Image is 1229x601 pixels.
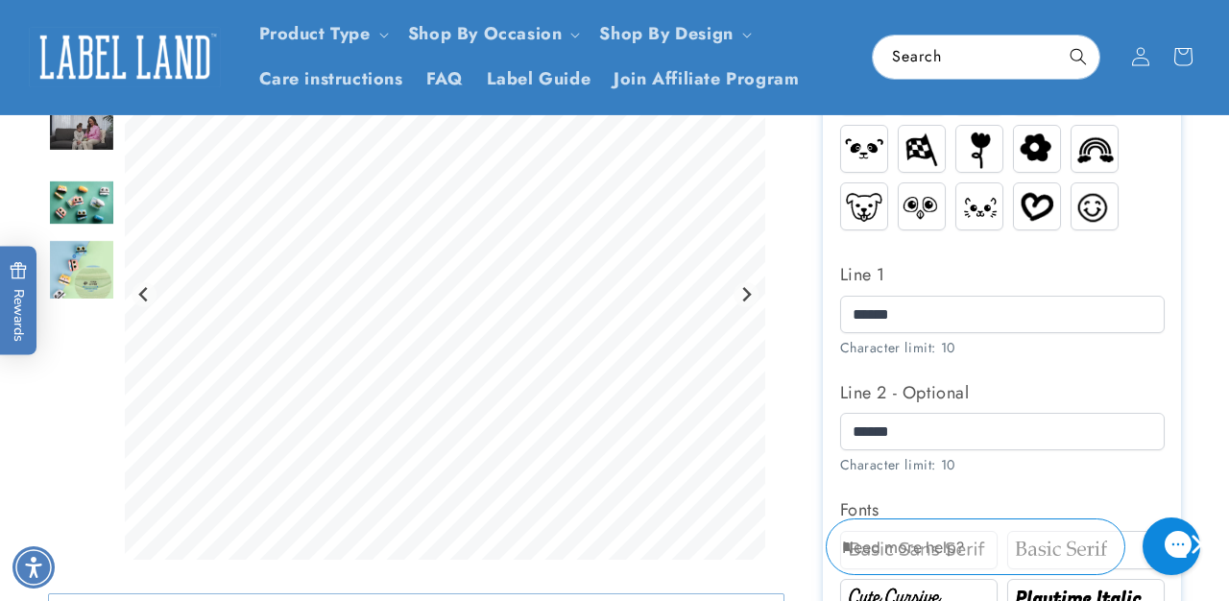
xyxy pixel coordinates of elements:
button: Search [1057,36,1099,78]
div: Go to slide 3 [48,99,115,166]
img: Label Land [29,27,221,86]
summary: Shop By Design [588,12,759,57]
a: cart [1162,36,1204,78]
div: Go to slide 4 [48,169,115,236]
img: Panda [841,132,887,167]
img: Flower [1014,129,1060,169]
label: Line 1 [840,259,1165,290]
div: Go to slide 5 [48,239,115,306]
div: Character limit: 10 [840,455,1165,475]
button: Previous slide [132,281,157,307]
iframe: Gorgias Floating Chat [826,511,1210,582]
img: Tulip [960,126,998,172]
img: null [48,239,115,306]
img: Emoji [1072,186,1118,228]
summary: Product Type [248,12,397,57]
a: Shop By Design [599,21,733,46]
a: Join Affiliate Program [602,57,810,102]
a: Label Guide [475,57,603,102]
img: Cat [956,192,1002,222]
a: FAQ [415,57,475,102]
span: Label Guide [487,68,591,90]
a: Label Land [22,20,229,94]
div: Accessibility Menu [12,546,55,589]
div: Fonts [840,494,1165,525]
button: Next slide [734,281,759,307]
span: Care instructions [259,68,403,90]
img: null [48,112,115,152]
img: Heart [1014,188,1060,225]
summary: Shop By Occasion [397,12,589,57]
img: Owl [899,189,945,225]
label: Line 2 - Optional [840,377,1165,408]
div: Character limit: 10 [840,338,1165,358]
a: Product Type [259,21,371,46]
a: Care instructions [248,57,415,102]
span: Shop By Occasion [408,23,563,45]
span: Rewards [10,262,28,342]
img: null [48,180,115,226]
img: Flag [899,130,945,170]
a: Log in [1120,36,1162,78]
span: FAQ [426,68,464,90]
img: Rainbow [1072,132,1118,167]
img: Dog [841,189,887,224]
span: Join Affiliate Program [614,68,799,90]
